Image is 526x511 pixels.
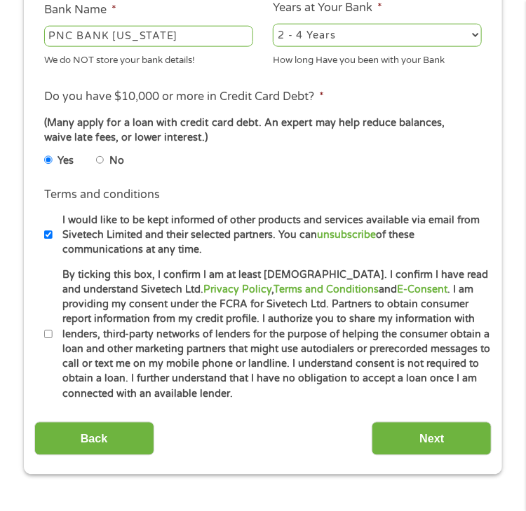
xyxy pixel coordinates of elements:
[44,90,324,104] label: Do you have $10,000 or more in Credit Card Debt?
[44,115,482,146] div: (Many apply for a loan with credit card debt. An expert may help reduce balances, waive late fees...
[203,284,271,296] a: Privacy Policy
[44,188,160,202] label: Terms and conditions
[372,422,492,456] input: Next
[44,3,116,17] label: Bank Name
[109,153,124,169] label: No
[53,213,492,258] label: I would like to be kept informed of other products and services available via email from Sivetech...
[397,284,447,296] a: E-Consent
[273,49,482,68] div: How long Have you been with your Bank
[34,422,154,456] input: Back
[274,284,379,296] a: Terms and Conditions
[53,268,492,402] label: By ticking this box, I confirm I am at least [DEMOGRAPHIC_DATA]. I confirm I have read and unders...
[44,49,253,68] div: We do NOT store your bank details!
[58,153,74,169] label: Yes
[273,1,382,15] label: Years at Your Bank
[317,230,376,241] a: unsubscribe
